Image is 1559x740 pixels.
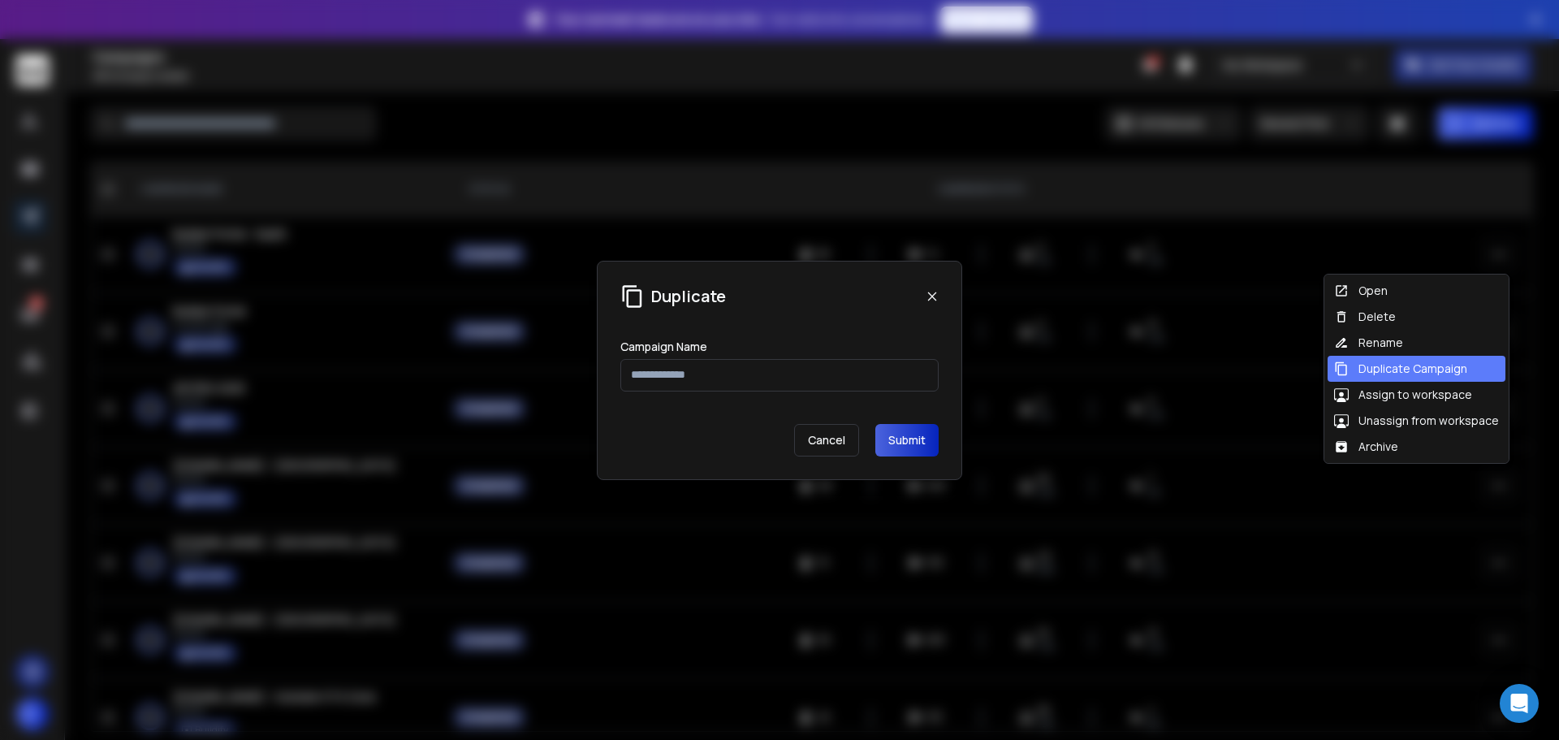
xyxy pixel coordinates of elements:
div: Unassign from workspace [1334,413,1499,429]
div: Rename [1334,335,1403,351]
div: Duplicate Campaign [1334,361,1467,377]
h1: Duplicate [651,285,726,308]
p: Cancel [794,424,859,457]
div: Assign to workspace [1334,387,1472,403]
div: Open Intercom Messenger [1500,684,1539,723]
label: Campaign Name [620,341,707,353]
div: Delete [1334,309,1396,325]
button: Submit [875,424,939,457]
div: Archive [1334,439,1398,455]
div: Open [1334,283,1388,299]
